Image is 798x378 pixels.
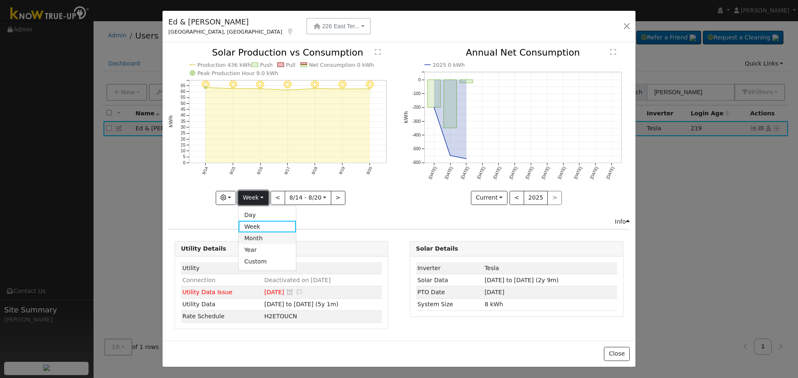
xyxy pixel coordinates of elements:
[314,88,316,90] circle: onclick=""
[412,119,421,124] text: -300
[412,105,421,110] text: -200
[204,86,207,89] circle: onclick=""
[418,78,421,82] text: 0
[605,166,615,180] text: [DATE]
[181,149,186,154] text: 10
[615,217,630,226] div: Info
[309,62,374,68] text: Net Consumption 0 kWh
[264,289,284,295] span: [DATE]
[416,262,483,274] td: Inverter
[306,18,371,34] button: 226 East Ter...
[604,347,629,361] button: Close
[287,89,288,91] circle: onclick=""
[428,166,437,180] text: [DATE]
[260,62,273,68] text: Push
[465,47,580,58] text: Annual Net Consumption
[476,166,485,180] text: [DATE]
[238,191,268,205] button: Week
[239,232,296,244] a: Month
[311,166,318,176] text: 8/18
[375,49,381,55] text: 
[202,80,210,89] i: 8/14 - Clear
[183,155,186,159] text: 5
[256,80,265,89] i: 8/16 - Clear
[283,166,291,176] text: 8/17
[342,88,343,90] circle: onclick=""
[416,245,458,252] strong: Solar Details
[264,301,338,307] span: [DATE] to [DATE] (5y 1m)
[285,191,331,205] button: 8/14 - 8/20
[443,80,456,128] rect: onclick=""
[286,28,294,35] a: Map
[181,125,186,129] text: 30
[271,191,285,205] button: <
[432,106,436,109] circle: onclick=""
[610,49,616,55] text: 
[239,209,296,221] a: Day
[412,133,421,137] text: -400
[168,17,294,27] h5: Ed & [PERSON_NAME]
[239,244,296,256] a: Year
[264,265,281,271] span: ID: 4373617, authorized: 12/11/19
[485,265,499,271] span: ID: 789, authorized: 12/08/24
[229,166,236,176] text: 8/15
[181,137,186,141] text: 20
[256,166,264,176] text: 8/16
[181,83,186,88] text: 65
[322,23,360,29] span: 226 East Ter...
[197,70,278,76] text: Peak Production Hour 9.0 kWh
[232,88,234,90] circle: onclick=""
[264,313,297,319] span: X
[286,62,296,68] text: Pull
[465,157,468,161] circle: onclick=""
[485,289,505,295] span: [DATE]
[485,277,559,283] span: [DATE] to [DATE] (2y 9m)
[181,119,186,124] text: 35
[471,191,507,205] button: Current
[338,80,347,89] i: 8/19 - Clear
[460,80,473,83] rect: onclick=""
[181,101,186,106] text: 50
[460,166,469,180] text: [DATE]
[412,147,421,151] text: -500
[331,191,345,205] button: >
[541,166,550,180] text: [DATE]
[182,277,216,283] span: Connection
[433,62,465,68] text: 2025 0 kWh
[524,191,548,205] button: 2025
[485,301,503,307] span: 8 kWh
[557,166,566,180] text: [DATE]
[239,256,296,268] a: Custom
[369,88,371,90] circle: onclick=""
[510,191,524,205] button: <
[229,80,237,89] i: 8/15 - Clear
[181,262,263,274] td: Utility
[181,298,263,310] td: Utility Data
[416,274,483,286] td: Solar Data
[201,166,209,176] text: 8/14
[181,143,186,147] text: 15
[239,221,296,232] a: Week
[212,47,363,58] text: Solar Production vs Consumption
[259,88,261,90] circle: onclick=""
[589,166,598,180] text: [DATE]
[286,289,294,295] a: Snooze this issue
[283,80,292,89] i: 8/17 - Clear
[448,154,452,157] circle: onclick=""
[182,289,232,295] span: Utility Data Issue
[416,298,483,310] td: System Size
[197,62,251,68] text: Production 436 kWh
[181,131,186,136] text: 25
[412,161,421,165] text: -600
[508,166,518,180] text: [DATE]
[168,115,174,128] text: kWh
[427,80,440,107] rect: onclick=""
[338,166,346,176] text: 8/19
[181,113,186,118] text: 40
[366,80,374,89] i: 8/20 - Clear
[181,107,186,112] text: 45
[492,166,502,180] text: [DATE]
[443,166,453,180] text: [DATE]
[181,89,186,94] text: 60
[573,166,582,180] text: [DATE]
